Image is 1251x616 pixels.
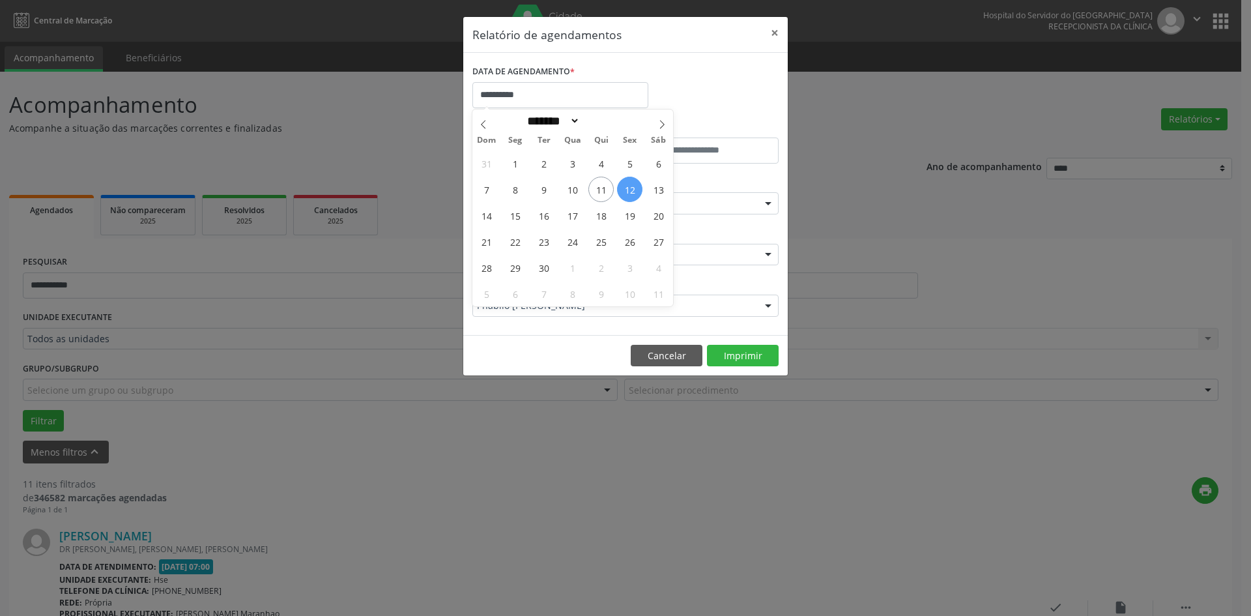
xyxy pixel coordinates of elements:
button: Close [762,17,788,49]
span: Setembro 5, 2025 [617,151,642,176]
span: Setembro 21, 2025 [474,229,499,254]
h5: Relatório de agendamentos [472,26,622,43]
span: Setembro 4, 2025 [588,151,614,176]
span: Outubro 1, 2025 [560,255,585,280]
label: DATA DE AGENDAMENTO [472,62,575,82]
label: ATÉ [629,117,779,138]
span: Setembro 14, 2025 [474,203,499,228]
span: Outubro 8, 2025 [560,281,585,306]
span: Setembro 16, 2025 [531,203,556,228]
span: Setembro 19, 2025 [617,203,642,228]
span: Outubro 4, 2025 [646,255,671,280]
span: Setembro 12, 2025 [617,177,642,202]
span: Qui [587,136,616,145]
span: Outubro 10, 2025 [617,281,642,306]
span: Setembro 2, 2025 [531,151,556,176]
span: Setembro 20, 2025 [646,203,671,228]
span: Setembro 7, 2025 [474,177,499,202]
span: Setembro 17, 2025 [560,203,585,228]
span: Outubro 11, 2025 [646,281,671,306]
span: Agosto 31, 2025 [474,151,499,176]
span: Setembro 8, 2025 [502,177,528,202]
span: Setembro 6, 2025 [646,151,671,176]
span: Setembro 11, 2025 [588,177,614,202]
span: Outubro 6, 2025 [502,281,528,306]
span: Setembro 10, 2025 [560,177,585,202]
span: Setembro 22, 2025 [502,229,528,254]
span: Sáb [644,136,673,145]
input: Year [580,114,623,128]
span: Setembro 9, 2025 [531,177,556,202]
span: Setembro 15, 2025 [502,203,528,228]
span: Outubro 3, 2025 [617,255,642,280]
span: Setembro 24, 2025 [560,229,585,254]
span: Setembro 23, 2025 [531,229,556,254]
span: Outubro 7, 2025 [531,281,556,306]
span: Setembro 18, 2025 [588,203,614,228]
span: Setembro 30, 2025 [531,255,556,280]
span: Ter [530,136,558,145]
span: Setembro 25, 2025 [588,229,614,254]
span: Setembro 27, 2025 [646,229,671,254]
span: Outubro 9, 2025 [588,281,614,306]
span: Setembro 26, 2025 [617,229,642,254]
span: Dom [472,136,501,145]
span: Seg [501,136,530,145]
span: Setembro 29, 2025 [502,255,528,280]
span: Setembro 1, 2025 [502,151,528,176]
button: Imprimir [707,345,779,367]
span: Setembro 28, 2025 [474,255,499,280]
span: Setembro 3, 2025 [560,151,585,176]
span: Outubro 2, 2025 [588,255,614,280]
span: Outubro 5, 2025 [474,281,499,306]
select: Month [523,114,580,128]
span: Qua [558,136,587,145]
span: Setembro 13, 2025 [646,177,671,202]
button: Cancelar [631,345,702,367]
span: Sex [616,136,644,145]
